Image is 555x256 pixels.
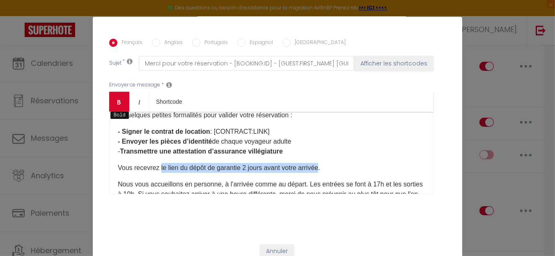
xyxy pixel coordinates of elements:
[109,59,122,68] label: Sujet
[110,112,129,119] span: Bold
[200,39,228,48] label: Portugais
[118,127,425,156] p: : [CONTRACT:LINK] de chaque voyageur adulte -
[166,81,172,88] i: Message
[129,92,149,112] a: Italic
[109,81,160,89] label: Envoyer ce message
[109,92,129,112] a: Bold
[118,179,425,209] p: Nous vous accueillons en personne, à l'arrivée comme au départ. Les entrées se font à 17h et les ...
[120,148,283,155] strong: Transmettre une attestation d’assurance villégiature
[149,92,189,112] a: Shortcode
[118,163,425,173] p: ​Vous recevrez le lien du dépôt de garantie 2 jours avant votre arrivée.
[127,58,133,65] i: Subject
[354,56,433,71] button: Afficher les shortcodes
[118,138,212,145] strong: - Envoyer les pièces d’identité
[118,110,425,120] p: * Quelques petites formalités pour valider votre réservation :
[117,39,142,48] label: Français
[245,39,273,48] label: Espagnol
[160,39,183,48] label: Anglais
[291,39,346,48] label: [GEOGRAPHIC_DATA]
[118,128,210,135] strong: - Signer le contrat de location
